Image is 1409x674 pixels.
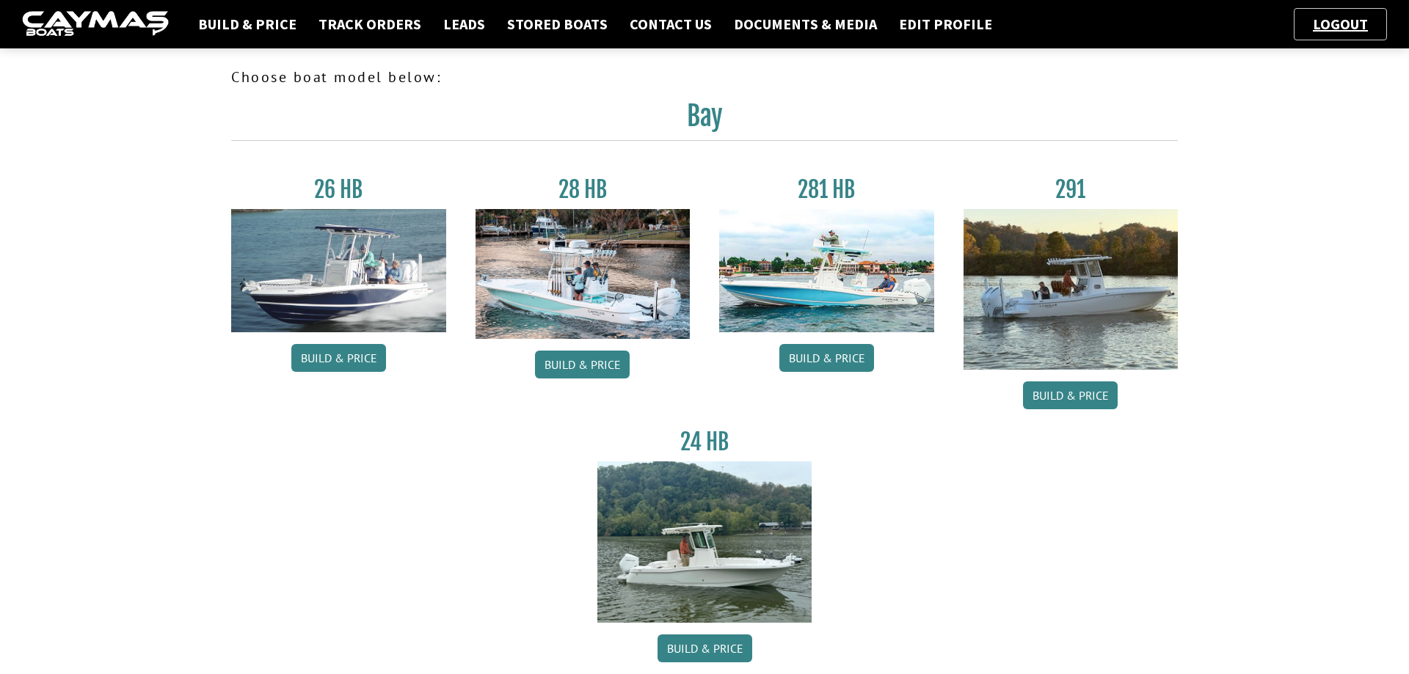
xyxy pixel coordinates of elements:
[476,176,691,203] h3: 28 HB
[191,15,304,34] a: Build & Price
[476,209,691,339] img: 28_hb_thumbnail_for_caymas_connect.jpg
[597,428,812,455] h3: 24 HB
[1023,381,1118,409] a: Build & Price
[779,344,874,372] a: Build & Price
[719,176,934,203] h3: 281 HB
[719,209,934,332] img: 28-hb-twin.jpg
[231,176,446,203] h3: 26 HB
[622,15,719,34] a: Contact Us
[727,15,884,34] a: Documents & Media
[231,66,1178,88] p: Choose boat model below:
[500,15,615,34] a: Stored Boats
[231,209,446,332] img: 26_new_photo_resized.jpg
[535,351,630,378] a: Build & Price
[597,461,812,622] img: 24_HB_thumbnail.jpg
[892,15,1000,34] a: Edit Profile
[658,634,752,662] a: Build & Price
[964,176,1179,203] h3: 291
[22,11,169,38] img: caymas-dealer-connect-2ed40d3bc7270c1d8d7ffb4b79bf05adc795679939227970def78ec6f6c03838.gif
[291,344,386,372] a: Build & Price
[1306,15,1375,33] a: Logout
[436,15,492,34] a: Leads
[231,100,1178,141] h2: Bay
[964,209,1179,370] img: 291_Thumbnail.jpg
[311,15,429,34] a: Track Orders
